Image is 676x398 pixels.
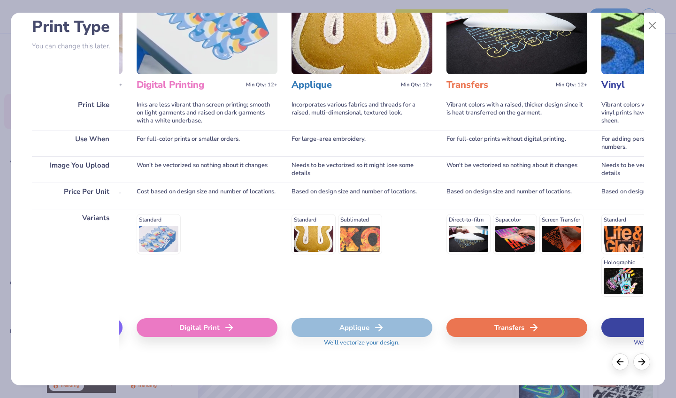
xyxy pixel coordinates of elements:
div: Image You Upload [32,156,119,183]
button: Close [644,17,661,35]
div: Vibrant colors with a raised, thicker design since it is heat transferred on the garment. [446,96,587,130]
span: We'll vectorize your design. [320,339,403,352]
div: Needs to be vectorized so it might lose some details [292,156,432,183]
span: Min Qty: 12+ [246,82,277,88]
div: Applique [292,318,432,337]
div: Cost based on design size and number of locations. [137,183,277,209]
div: For full-color prints or smaller orders. [137,130,277,156]
div: Based on design size and number of locations. [292,183,432,209]
div: Price Per Unit [32,183,119,209]
div: For large-area embroidery. [292,130,432,156]
h3: Applique [292,79,397,91]
div: Digital Print [137,318,277,337]
h3: Transfers [446,79,552,91]
div: For full-color prints without digital printing. [446,130,587,156]
div: Transfers [446,318,587,337]
div: Incorporates various fabrics and threads for a raised, multi-dimensional, textured look. [292,96,432,130]
h3: Digital Printing [137,79,242,91]
div: Won't be vectorized so nothing about it changes [137,156,277,183]
div: Print Like [32,96,119,130]
span: Min Qty: 12+ [556,82,587,88]
span: Min Qty: 12+ [401,82,432,88]
div: Based on design size and number of locations. [446,183,587,209]
div: Inks are less vibrant than screen printing; smooth on light garments and raised on dark garments ... [137,96,277,130]
div: Won't be vectorized so nothing about it changes [446,156,587,183]
div: Variants [32,209,119,302]
p: You can change this later. [32,42,119,50]
div: Use When [32,130,119,156]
